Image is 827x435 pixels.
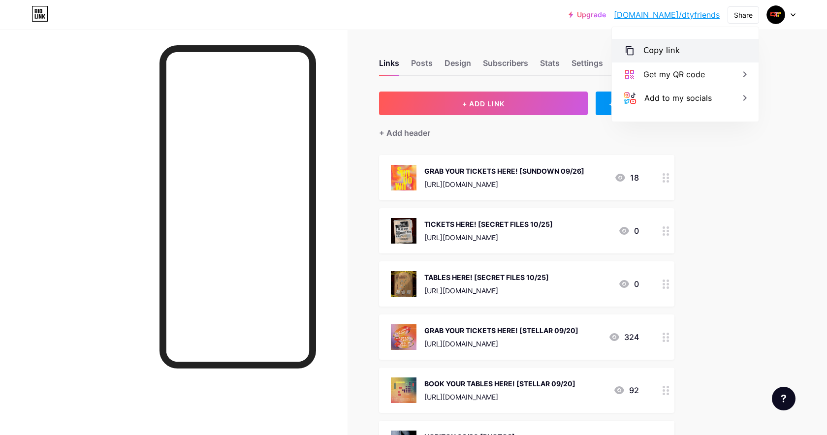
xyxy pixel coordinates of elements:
div: [URL][DOMAIN_NAME] [424,392,575,402]
div: BOOK YOUR TABLES HERE! [STELLAR 09/20] [424,378,575,389]
div: Copy link [643,45,680,57]
a: [DOMAIN_NAME]/dtyfriends [614,9,720,21]
div: [URL][DOMAIN_NAME] [424,285,549,296]
img: GRAB YOUR TICKETS HERE! [STELLAR 09/20] [391,324,416,350]
div: TICKETS HERE! [SECRET FILES 10/25] [424,219,553,229]
div: + Add header [379,127,430,139]
div: Add to my socials [644,92,712,104]
div: 92 [613,384,639,396]
div: 324 [608,331,639,343]
div: Get my QR code [643,68,705,80]
img: BOOK YOUR TABLES HERE! [STELLAR 09/20] [391,377,416,403]
div: [URL][DOMAIN_NAME] [424,179,584,189]
div: Stats [540,57,560,75]
div: GRAB YOUR TICKETS HERE! [STELLAR 09/20] [424,325,578,336]
div: 18 [614,172,639,184]
div: GRAB YOUR TICKETS HERE! [SUNDOWN 09/26] [424,166,584,176]
a: Upgrade [569,11,606,19]
img: GRAB YOUR TICKETS HERE! [SUNDOWN 09/26] [391,165,416,190]
img: TICKETS HERE! [SECRET FILES 10/25] [391,218,416,244]
img: Don't tell your friends [766,5,785,24]
button: + ADD LINK [379,92,588,115]
span: + ADD LINK [462,99,505,108]
div: Subscribers [483,57,528,75]
div: Design [445,57,471,75]
div: 0 [618,225,639,237]
div: Posts [411,57,433,75]
div: Share [734,10,753,20]
div: + ADD EMBED [596,92,674,115]
div: 0 [618,278,639,290]
div: [URL][DOMAIN_NAME] [424,339,578,349]
img: TABLES HERE! [SECRET FILES 10/25] [391,271,416,297]
div: Settings [572,57,603,75]
div: TABLES HERE! [SECRET FILES 10/25] [424,272,549,282]
div: [URL][DOMAIN_NAME] [424,232,553,243]
div: Links [379,57,399,75]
